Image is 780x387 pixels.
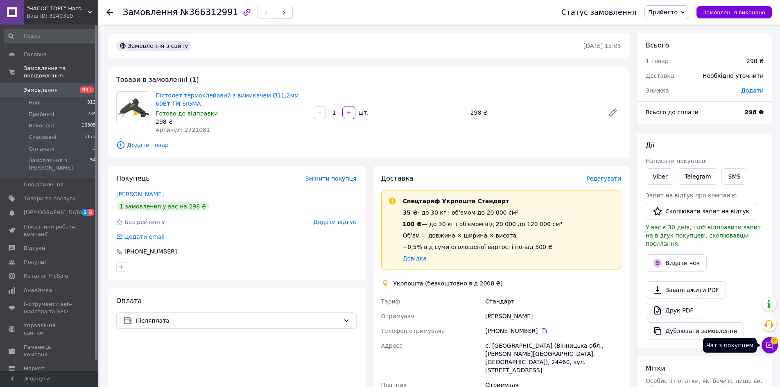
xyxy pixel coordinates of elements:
span: Мітки [646,364,665,372]
span: Телефон отримувача [381,328,445,334]
span: Товари та послуги [24,195,76,202]
span: Гаманець компанії [24,344,76,358]
div: - до 30 кг і об'ємом до 20 000 см³ [403,208,563,217]
span: Замовлення та повідомлення [24,65,98,79]
span: 3 [93,145,96,153]
span: [DEMOGRAPHIC_DATA] [24,209,84,216]
span: Покупці [24,258,46,266]
span: Написати покупцеві [646,158,707,164]
span: 2 [771,337,778,344]
div: Повернутися назад [106,8,113,16]
a: Telegram [678,168,718,185]
span: Аналітика [24,287,52,294]
input: Пошук [4,29,97,43]
span: Товари в замовленні (1) [116,76,199,84]
span: Всього до сплати [646,109,699,115]
span: Змінити покупця [305,175,357,182]
div: Стандарт [484,294,623,309]
span: 100 ₴ [403,221,422,227]
div: Замовлення з сайту [116,41,191,51]
a: Пістолет термоклейовий з вимикачем Ø11,2мм 60Вт ТМ SIGMA [156,92,299,107]
div: [PERSON_NAME] [484,309,623,324]
div: Додати email [115,233,165,241]
span: Замовлення виконано [703,9,765,16]
span: Каталог ProSale [24,272,68,280]
span: Готово до відправки [156,110,218,117]
div: 298 ₴ [467,107,601,118]
span: Тариф [381,298,400,305]
span: Додати відгук [313,219,356,225]
span: Маркет [24,365,45,372]
span: Замовлення [24,86,58,94]
time: [DATE] 15:05 [583,43,621,49]
span: 1 товар [646,58,669,64]
button: Видати чек [646,254,707,272]
span: 35 ₴ [403,209,418,216]
span: Отримувач [381,313,414,319]
span: Головна [24,51,47,58]
a: Завантажити PDF [646,281,726,299]
span: Без рейтингу [124,219,165,225]
span: Оплачені [29,145,54,153]
span: 1173 [84,134,96,141]
span: 5 [88,209,94,216]
div: Укрпошта (безкоштовно від 2000 ₴) [391,279,505,287]
span: Запит на відгук про компанію [646,192,737,199]
div: шт. [356,109,369,117]
div: Ваш ID: 3240319 [27,12,98,20]
div: с. [GEOGRAPHIC_DATA] (Вінницька обл., [PERSON_NAME][GEOGRAPHIC_DATA]. [GEOGRAPHIC_DATA]), 24460, ... [484,338,623,378]
span: Відгуки [24,244,45,252]
span: Редагувати [586,175,621,182]
span: Прийнято [648,9,678,16]
span: Замовлення з [PERSON_NAME] [29,157,90,172]
div: Додати email [124,233,165,241]
div: [PHONE_NUMBER] [124,247,178,256]
span: 16305 [81,122,96,129]
span: Знижка [646,87,669,94]
span: Замовлення [123,7,178,17]
a: Друк PDF [646,302,700,319]
span: Оплата [116,297,142,305]
div: Об'єм = довжина × ширина × висота [403,231,563,240]
span: Всього [646,41,669,49]
span: Додати товар [116,140,621,149]
span: Адреса [381,342,403,349]
img: Пістолет термоклейовий з вимикачем Ø11,2мм 60Вт ТМ SIGMA [117,92,149,124]
button: Чат з покупцем2 [762,337,778,353]
span: Доставка [381,174,414,182]
span: Прийняті [29,111,54,118]
span: У вас є 30 днів, щоб відправити запит на відгук покупцеві, скопіювавши посилання. [646,224,761,247]
span: "НАСОС ТОРГ" Насосне обладнання, інструменти, освітлення [27,5,88,12]
div: Необхідно уточнити [698,67,769,85]
div: — до 30 кг і об'ємом від 20 000 до 120 000 см³ [403,220,563,228]
span: Повідомлення [24,181,63,188]
div: 1 замовлення у вас на 298 ₴ [116,201,209,211]
span: Інструменти веб-майстра та SEO [24,301,76,315]
div: +0,5% від суми оголошеної вартості понад 500 ₴ [403,243,563,251]
div: 298 ₴ [156,118,306,126]
span: Нові [29,99,41,106]
span: Спецтариф Укрпошта Стандарт [403,198,509,204]
span: Показники роботи компанії [24,223,76,238]
span: Артикул: 2721081 [156,127,210,133]
span: Дії [646,141,654,149]
div: Чат з покупцем [703,338,757,353]
span: Додати [741,87,764,94]
button: Замовлення виконано [696,6,772,18]
span: 54 [90,157,96,172]
button: Скопіювати запит на відгук [646,203,756,220]
a: Viber [646,168,674,185]
span: Післяплата [136,316,340,325]
span: Виконані [29,122,54,129]
span: 1 [81,209,88,216]
b: 298 ₴ [745,109,764,115]
span: 99+ [80,86,94,93]
div: 298 ₴ [746,57,764,65]
span: 234 [87,111,96,118]
span: Скасовані [29,134,57,141]
div: Статус замовлення [561,8,637,16]
a: Довідка [403,255,427,262]
span: №366312991 [180,7,238,17]
a: Редагувати [605,104,621,121]
span: Доставка [646,72,674,79]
